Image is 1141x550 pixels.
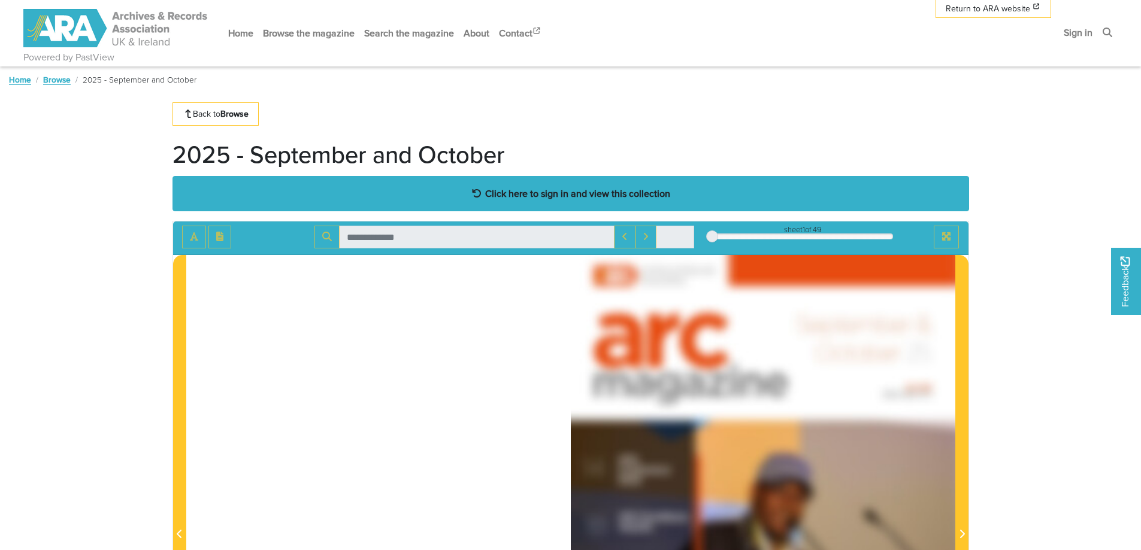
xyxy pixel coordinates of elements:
[485,187,670,200] strong: Click here to sign in and view this collection
[182,226,206,248] button: Toggle text selection (Alt+T)
[258,17,359,49] a: Browse the magazine
[635,226,656,248] button: Next Match
[494,17,547,49] a: Contact
[172,102,259,126] a: Back toBrowse
[1059,17,1097,48] a: Sign in
[208,226,231,248] button: Open transcription window
[339,226,615,248] input: Search for
[946,2,1030,15] span: Return to ARA website
[223,17,258,49] a: Home
[359,17,459,49] a: Search the magazine
[23,50,114,65] a: Powered by PastView
[172,176,969,211] a: Click here to sign in and view this collection
[314,226,340,248] button: Search
[9,74,31,86] a: Home
[23,9,209,47] img: ARA - ARC Magazine | Powered by PastView
[934,226,959,248] button: Full screen mode
[803,224,805,235] span: 1
[83,74,196,86] span: 2025 - September and October
[614,226,635,248] button: Previous Match
[220,108,249,120] strong: Browse
[712,224,893,235] div: sheet of 49
[459,17,494,49] a: About
[23,2,209,54] a: ARA - ARC Magazine | Powered by PastView logo
[43,74,71,86] a: Browse
[172,140,505,169] h1: 2025 - September and October
[1118,256,1133,307] span: Feedback
[1111,248,1141,315] a: Would you like to provide feedback?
